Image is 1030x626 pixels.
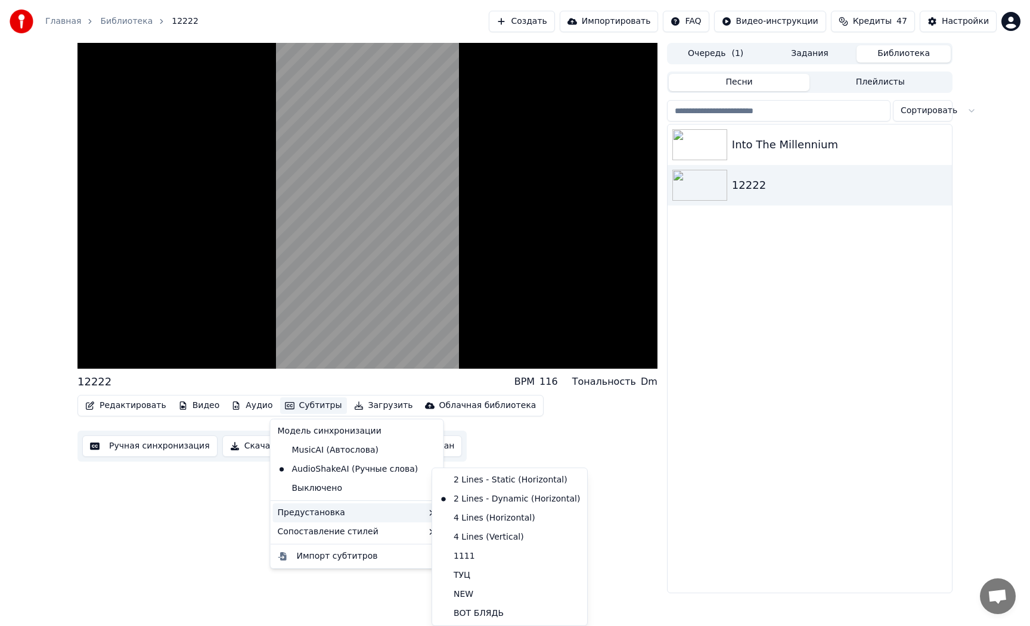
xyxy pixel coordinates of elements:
[435,509,585,528] div: 4 Lines (Horizontal)
[669,74,810,91] button: Песни
[831,11,915,32] button: Кредиты47
[435,585,585,604] div: NEW
[641,375,657,389] div: Dm
[273,503,441,522] div: Предустановка
[227,397,277,414] button: Аудио
[45,15,81,27] a: Главная
[435,471,585,490] div: 2 Lines - Static (Horizontal)
[45,15,198,27] nav: breadcrumb
[732,136,947,153] div: Into The Millennium
[273,441,384,460] div: MusicAI (Автослова)
[809,74,951,91] button: Плейлисты
[273,460,423,479] div: AudioShakeAI (Ручные слова)
[435,566,585,585] div: ТУЦ
[663,11,709,32] button: FAQ
[100,15,153,27] a: Библиотека
[714,11,826,32] button: Видео-инструкции
[539,375,558,389] div: 116
[560,11,659,32] button: Импортировать
[435,490,585,509] div: 2 Lines - Dynamic (Horizontal)
[572,375,636,389] div: Тональность
[435,528,585,547] div: 4 Lines (Vertical)
[349,397,418,414] button: Загрузить
[273,479,441,498] div: Выключено
[731,48,743,60] span: ( 1 )
[80,397,171,414] button: Редактировать
[222,435,317,457] button: Скачать видео
[853,15,892,27] span: Кредиты
[763,45,857,63] button: Задания
[10,10,33,33] img: youka
[82,435,218,457] button: Ручная синхронизация
[435,547,585,566] div: 1111
[273,522,441,541] div: Сопоставление стилей
[439,400,536,412] div: Облачная библиотека
[896,15,907,27] span: 47
[172,15,198,27] span: 12222
[435,604,585,623] div: ВОТ БЛЯДЬ
[901,105,957,117] span: Сортировать
[173,397,225,414] button: Видео
[280,397,347,414] button: Субтитры
[669,45,763,63] button: Очередь
[942,15,989,27] div: Настройки
[732,177,947,194] div: 12222
[514,375,535,389] div: BPM
[273,422,441,441] div: Модель синхронизации
[920,11,997,32] button: Настройки
[980,578,1016,614] a: Открытый чат
[77,373,111,390] div: 12222
[857,45,951,63] button: Библиотека
[297,550,378,562] div: Импорт субтитров
[489,11,554,32] button: Создать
